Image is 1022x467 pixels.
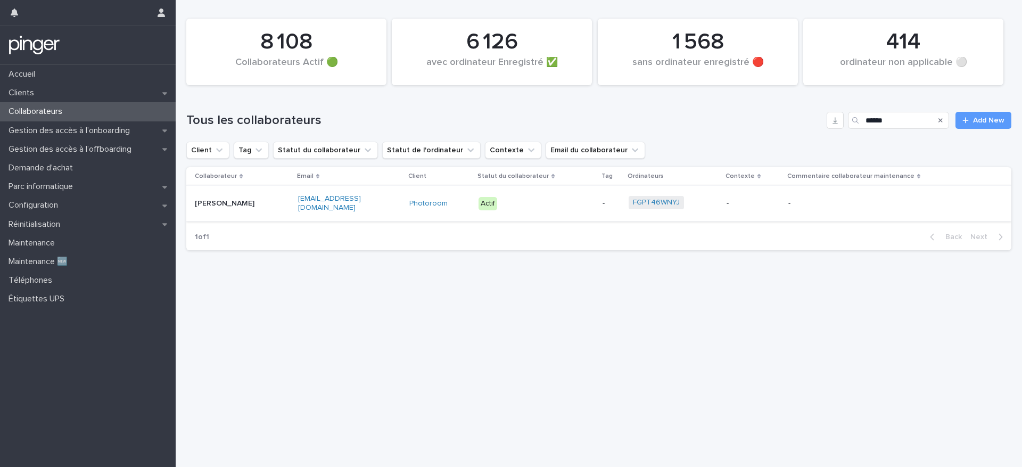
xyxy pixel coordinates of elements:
a: Add New [955,112,1011,129]
p: 1 of 1 [186,224,218,250]
div: ordinateur non applicable ⚪ [821,57,985,79]
button: Contexte [485,142,541,159]
p: Statut du collaborateur [477,170,549,182]
p: Maintenance 🆕 [4,257,76,267]
p: - [788,199,921,208]
button: Tag [234,142,269,159]
img: mTgBEunGTSyRkCgitkcU [9,35,60,56]
p: Client [408,170,426,182]
span: Next [970,233,994,241]
div: 1 568 [616,29,780,55]
button: Client [186,142,229,159]
span: Back [939,233,962,241]
button: Back [921,232,966,242]
tr: [PERSON_NAME][EMAIL_ADDRESS][DOMAIN_NAME]Photoroom Actif-FGPT46WNYJ -- [186,186,1011,222]
p: Étiquettes UPS [4,294,73,304]
p: Téléphones [4,275,61,285]
p: Réinitialisation [4,219,69,230]
p: Clients [4,88,43,98]
p: Gestion des accès à l’onboarding [4,126,138,136]
div: sans ordinateur enregistré 🔴 [616,57,780,79]
div: Collaborateurs Actif 🟢 [204,57,368,79]
p: Email [297,170,314,182]
p: Demande d'achat [4,163,81,173]
button: Statut du collaborateur [273,142,378,159]
p: Contexte [726,170,755,182]
span: Add New [973,117,1004,124]
p: [PERSON_NAME] [195,199,261,208]
p: Ordinateurs [628,170,664,182]
p: Configuration [4,200,67,210]
p: - [603,199,620,208]
div: 8 108 [204,29,368,55]
button: Statut de l'ordinateur [382,142,481,159]
p: Maintenance [4,238,63,248]
a: [EMAIL_ADDRESS][DOMAIN_NAME] [298,195,361,211]
p: Accueil [4,69,44,79]
div: 414 [821,29,985,55]
div: Actif [479,197,497,210]
a: FGPT46WNYJ [633,198,680,207]
p: Parc informatique [4,182,81,192]
a: Photoroom [409,199,448,208]
button: Email du collaborateur [546,142,645,159]
p: Commentaire collaborateur maintenance [787,170,914,182]
p: Collaborateur [195,170,237,182]
h1: Tous les collaborateurs [186,113,822,128]
p: - [727,199,780,208]
button: Next [966,232,1011,242]
p: Collaborateurs [4,106,71,117]
input: Search [848,112,949,129]
div: avec ordinateur Enregistré ✅ [410,57,574,79]
div: 6 126 [410,29,574,55]
p: Tag [601,170,613,182]
p: Gestion des accès à l’offboarding [4,144,140,154]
